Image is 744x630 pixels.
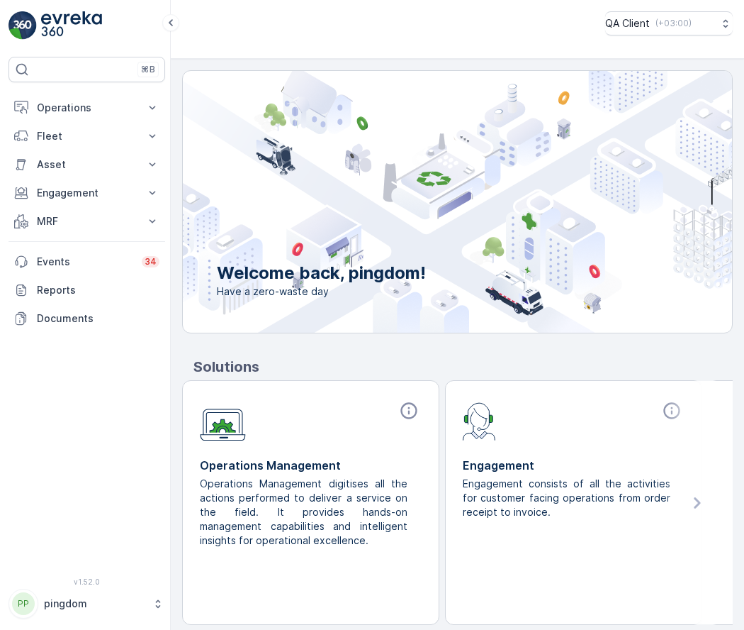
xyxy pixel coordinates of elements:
a: Documents [9,304,165,333]
button: Engagement [9,179,165,207]
p: ( +03:00 ) [655,18,692,29]
a: Reports [9,276,165,304]
p: Welcome back, pingdom! [217,262,426,284]
p: MRF [37,214,137,228]
p: Engagement [37,186,137,200]
button: Fleet [9,122,165,150]
p: QA Client [605,16,650,31]
button: QA Client(+03:00) [605,11,733,35]
p: Engagement consists of all the activities for customer facing operations from order receipt to in... [463,477,673,519]
img: logo [9,11,37,40]
p: Reports [37,283,159,297]
img: city illustration [119,71,732,333]
p: Solutions [193,356,733,377]
p: Engagement [463,457,684,474]
span: v 1.52.0 [9,577,165,586]
p: 34 [145,256,157,267]
p: Operations [37,101,137,115]
p: ⌘B [141,64,155,75]
a: Events34 [9,248,165,276]
p: Operations Management [200,457,422,474]
button: MRF [9,207,165,236]
button: Operations [9,94,165,122]
img: module-icon [200,401,246,441]
img: module-icon [463,401,496,441]
p: pingdom [44,597,145,611]
button: Asset [9,150,165,179]
div: PP [12,592,35,615]
p: Asset [37,157,137,172]
p: Documents [37,311,159,326]
img: logo_light-DOdMpM7g.png [41,11,102,40]
p: Fleet [37,129,137,143]
button: PPpingdom [9,589,165,619]
span: Have a zero-waste day [217,284,426,299]
p: Operations Management digitises all the actions performed to deliver a service on the field. It p... [200,477,410,548]
p: Events [37,255,133,269]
